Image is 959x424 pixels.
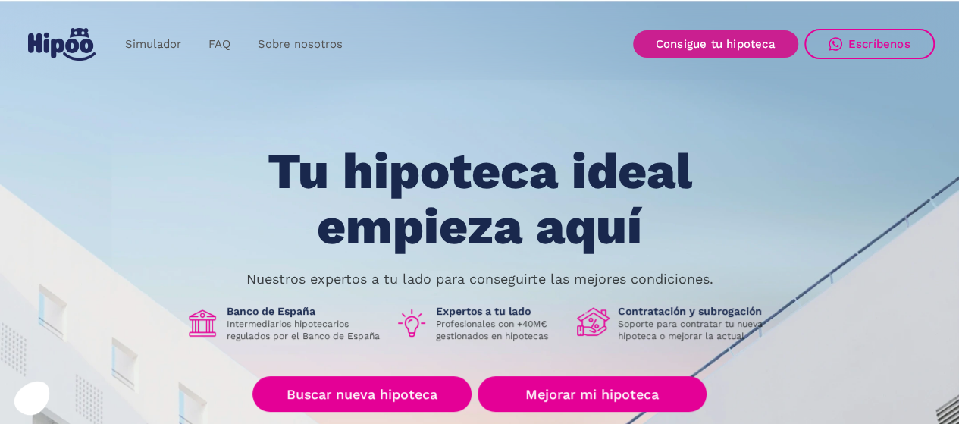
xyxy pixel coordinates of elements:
a: Consigue tu hipoteca [633,30,798,58]
a: Simulador [111,30,195,59]
h1: Expertos a tu lado [436,304,565,318]
a: Mejorar mi hipoteca [478,376,706,412]
p: Nuestros expertos a tu lado para conseguirte las mejores condiciones. [246,273,713,285]
h1: Tu hipoteca ideal empieza aquí [192,144,766,254]
h1: Banco de España [227,304,383,318]
a: Buscar nueva hipoteca [252,376,472,412]
a: home [25,22,99,67]
a: FAQ [195,30,244,59]
p: Soporte para contratar tu nueva hipoteca o mejorar la actual [618,318,774,342]
div: Escríbenos [848,37,910,51]
a: Sobre nosotros [244,30,356,59]
a: Escríbenos [804,29,935,59]
p: Profesionales con +40M€ gestionados en hipotecas [436,318,565,342]
p: Intermediarios hipotecarios regulados por el Banco de España [227,318,383,342]
h1: Contratación y subrogación [618,304,774,318]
